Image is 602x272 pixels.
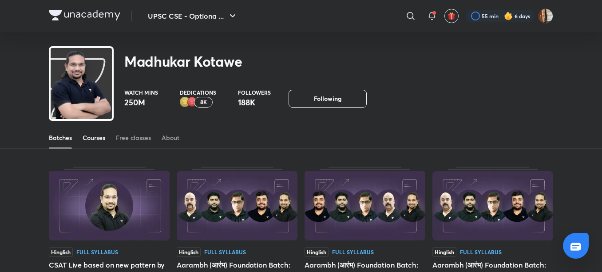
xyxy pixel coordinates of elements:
p: Watch mins [124,90,158,95]
div: Batches [49,133,72,142]
div: Full Syllabus [332,249,374,255]
a: Batches [49,127,72,148]
span: Hinglish [177,247,201,257]
div: Courses [83,133,105,142]
img: avatar [448,12,455,20]
a: Company Logo [49,10,120,23]
img: Thumbnail [432,171,553,240]
a: Free classes [116,127,151,148]
p: Dedications [180,90,216,95]
span: Hinglish [305,247,329,257]
a: Courses [83,127,105,148]
p: 8K [200,99,207,105]
button: avatar [444,9,459,23]
img: class [51,50,112,135]
img: Thumbnail [305,171,425,240]
div: Full Syllabus [204,249,246,255]
div: Full Syllabus [460,249,502,255]
span: Hinglish [49,247,73,257]
span: Hinglish [432,247,456,257]
p: 250M [124,97,158,108]
img: Company Logo [49,10,120,20]
p: 188K [238,97,271,108]
a: About [162,127,179,148]
button: UPSC CSE - Optiona ... [143,7,243,25]
div: Free classes [116,133,151,142]
img: streak [504,12,513,20]
img: Thumbnail [177,171,297,240]
span: Following [314,94,341,103]
img: avinash sharma [538,8,553,24]
div: About [162,133,179,142]
button: Following [289,90,367,108]
p: Followers [238,90,271,95]
h2: Madhukar Kotawe [124,52,242,70]
div: Full Syllabus [76,249,118,255]
img: Thumbnail [49,171,170,240]
img: educator badge1 [187,97,198,108]
img: educator badge2 [180,97,190,108]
